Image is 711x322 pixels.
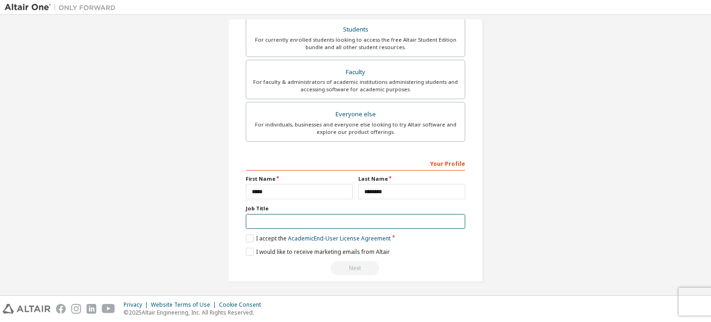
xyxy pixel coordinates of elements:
div: Read and acccept EULA to continue [246,261,465,275]
div: Your Profile [246,156,465,170]
div: Students [252,23,459,36]
img: Altair One [5,3,120,12]
div: For individuals, businesses and everyone else looking to try Altair software and explore our prod... [252,121,459,136]
div: Website Terms of Use [151,301,219,309]
label: I accept the [246,234,391,242]
div: Faculty [252,66,459,79]
img: instagram.svg [71,304,81,314]
label: Last Name [358,175,465,183]
label: Job Title [246,205,465,212]
a: Academic End-User License Agreement [288,234,391,242]
div: For currently enrolled students looking to access the free Altair Student Edition bundle and all ... [252,36,459,51]
label: I would like to receive marketing emails from Altair [246,248,390,256]
div: For faculty & administrators of academic institutions administering students and accessing softwa... [252,78,459,93]
div: Everyone else [252,108,459,121]
label: First Name [246,175,353,183]
img: linkedin.svg [87,304,96,314]
div: Cookie Consent [219,301,267,309]
img: altair_logo.svg [3,304,50,314]
div: Privacy [124,301,151,309]
img: facebook.svg [56,304,66,314]
img: youtube.svg [102,304,115,314]
p: © 2025 Altair Engineering, Inc. All Rights Reserved. [124,309,267,316]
